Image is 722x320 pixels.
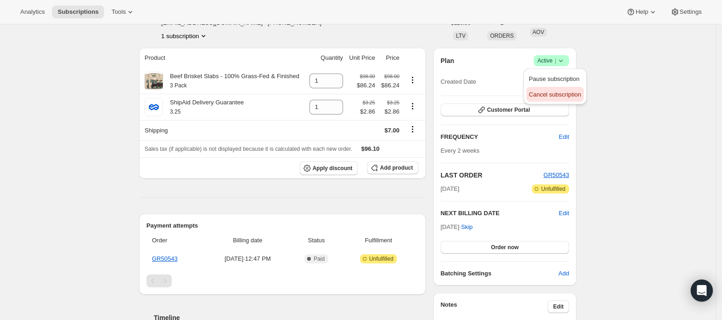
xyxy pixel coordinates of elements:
span: Customer Portal [487,106,530,114]
th: Shipping [139,120,306,140]
span: Add [559,269,569,278]
small: 3.25 [170,109,180,115]
h3: Notes [441,300,548,313]
span: Active [537,56,565,65]
span: Add product [380,164,413,171]
span: $86.24 [357,81,375,90]
span: Tools [111,8,126,16]
h6: Batching Settings [441,269,559,278]
span: $2.86 [381,107,400,116]
span: Edit [553,303,564,310]
button: Order now [441,241,569,254]
span: Cancel subscription [529,91,581,98]
span: ORDERS [490,33,513,39]
span: $86.24 [381,81,400,90]
button: Product actions [405,101,420,111]
button: Skip [455,220,478,234]
button: Customer Portal [441,103,569,116]
th: Product [139,48,306,68]
button: Add product [367,161,418,174]
th: Unit Price [346,48,378,68]
button: Tools [106,6,140,18]
a: GR50543 [152,255,178,262]
span: Fulfillment [344,236,413,245]
span: Edit [559,132,569,142]
span: Order now [491,244,518,251]
button: Edit [553,130,575,144]
span: Pause subscription [529,75,580,82]
button: Cancel subscription [526,87,584,102]
th: Price [378,48,402,68]
span: $2.86 [360,107,375,116]
h2: FREQUENCY [441,132,559,142]
h2: Payment attempts [146,221,419,230]
span: Apply discount [313,165,353,172]
span: Settings [680,8,702,16]
span: Unfulfilled [369,255,394,263]
span: Paid [314,255,325,263]
div: Open Intercom Messenger [691,280,713,302]
span: Every 2 weeks [441,147,480,154]
span: $7.00 [384,127,400,134]
small: $3.25 [387,100,399,105]
button: Edit [559,209,569,218]
div: Beef Brisket Slabs - 100% Grass-Fed & Finished [163,72,299,90]
span: [DATE] [441,184,460,194]
small: $3.25 [363,100,375,105]
span: Subscriptions [58,8,99,16]
span: Created Date [441,77,476,86]
button: Product actions [161,31,208,40]
button: Analytics [15,6,50,18]
button: Help [621,6,663,18]
th: Quantity [306,48,346,68]
button: GR50543 [543,171,569,180]
button: Product actions [405,75,420,85]
a: GR50543 [543,171,569,178]
span: [DATE] · 12:47 PM [207,254,289,263]
button: Shipping actions [405,124,420,134]
span: Analytics [20,8,45,16]
span: Status [294,236,338,245]
button: Settings [665,6,707,18]
button: Pause subscription [526,71,584,86]
span: | [555,57,556,64]
h2: NEXT BILLING DATE [441,209,559,218]
div: ShipAid Delivery Guarantee [163,98,244,116]
img: product img [145,98,163,116]
h2: Plan [441,56,454,65]
span: LTV [456,33,466,39]
span: Sales tax (if applicable) is not displayed because it is calculated with each new order. [145,146,352,152]
span: $96.10 [361,145,380,152]
span: Help [635,8,648,16]
span: [DATE] · [441,223,473,230]
h2: LAST ORDER [441,171,544,180]
span: Unfulfilled [541,185,565,193]
nav: Pagination [146,274,419,287]
button: Apply discount [300,161,358,175]
small: $98.00 [360,74,375,79]
button: Add [553,266,575,281]
button: Edit [547,300,569,313]
button: Subscriptions [52,6,104,18]
span: Billing date [207,236,289,245]
small: 3 Pack [170,82,187,89]
th: Order [146,230,204,251]
span: AOV [533,29,544,35]
span: Skip [461,223,472,232]
small: $98.00 [384,74,399,79]
img: product img [145,72,163,90]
